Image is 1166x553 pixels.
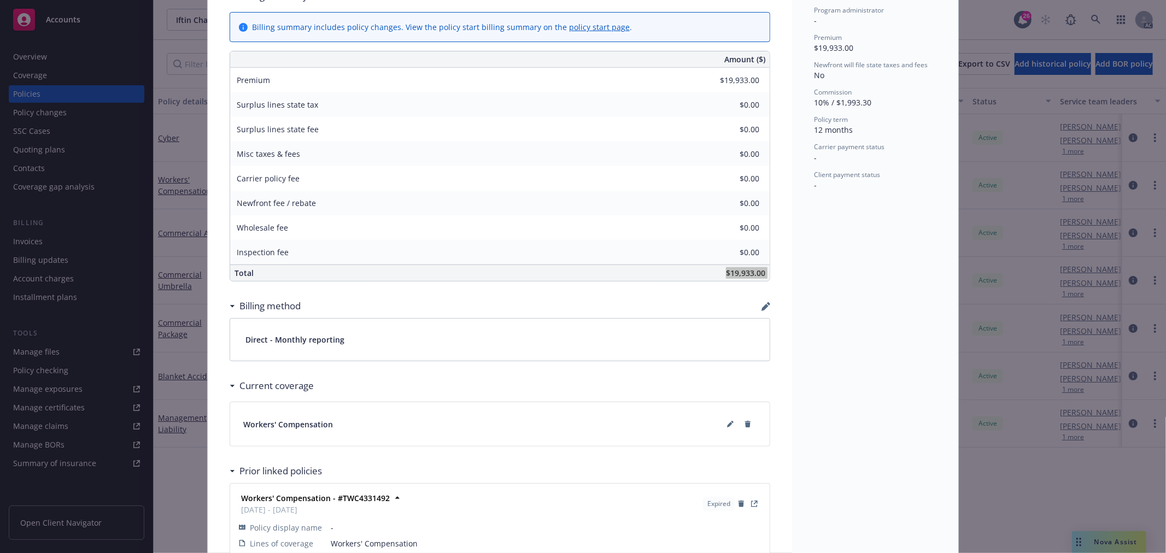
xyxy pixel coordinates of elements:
span: [DATE] - [DATE] [241,504,390,515]
span: Policy term [814,115,848,124]
span: - [331,522,761,533]
input: 0.00 [695,244,766,261]
div: Direct - Monthly reporting [230,319,770,361]
input: 0.00 [695,121,766,138]
h3: Current coverage [239,379,314,393]
span: Workers' Compensation [243,419,333,430]
span: Inspection fee [237,247,289,257]
h3: Billing method [239,299,301,313]
span: Amount ($) [724,54,765,65]
span: Carrier policy fee [237,173,300,184]
div: Prior linked policies [230,464,322,478]
span: Misc taxes & fees [237,149,300,159]
h3: Prior linked policies [239,464,322,478]
span: 12 months [814,125,853,135]
span: Lines of coverage [250,538,313,549]
span: Total [235,268,254,278]
span: 10% / $1,993.30 [814,97,871,108]
a: policy start page [569,22,630,32]
div: Billing summary includes policy changes. View the policy start billing summary on the . [252,21,632,33]
span: $19,933.00 [814,43,853,53]
strong: Workers' Compensation - #TWC4331492 [241,493,390,503]
div: Current coverage [230,379,314,393]
span: Surplus lines state tax [237,99,318,110]
span: - [814,152,817,163]
span: Expired [707,499,730,509]
span: Carrier payment status [814,142,884,151]
a: View Policy [748,497,761,510]
span: Policy display name [250,522,322,533]
input: 0.00 [695,97,766,113]
input: 0.00 [695,170,766,187]
span: Premium [814,33,842,42]
span: Surplus lines state fee [237,124,319,134]
span: Premium [237,75,270,85]
span: No [814,70,824,80]
input: 0.00 [695,72,766,89]
span: Newfront will file state taxes and fees [814,60,928,69]
span: Workers' Compensation [331,538,761,549]
span: Program administrator [814,5,884,15]
input: 0.00 [695,220,766,236]
span: Commission [814,87,852,97]
input: 0.00 [695,195,766,211]
span: $19,933.00 [726,268,765,278]
div: Billing method [230,299,301,313]
span: - [814,180,817,190]
span: Newfront fee / rebate [237,198,316,208]
span: Wholesale fee [237,222,288,233]
span: Client payment status [814,170,880,179]
input: 0.00 [695,146,766,162]
span: - [814,15,817,26]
